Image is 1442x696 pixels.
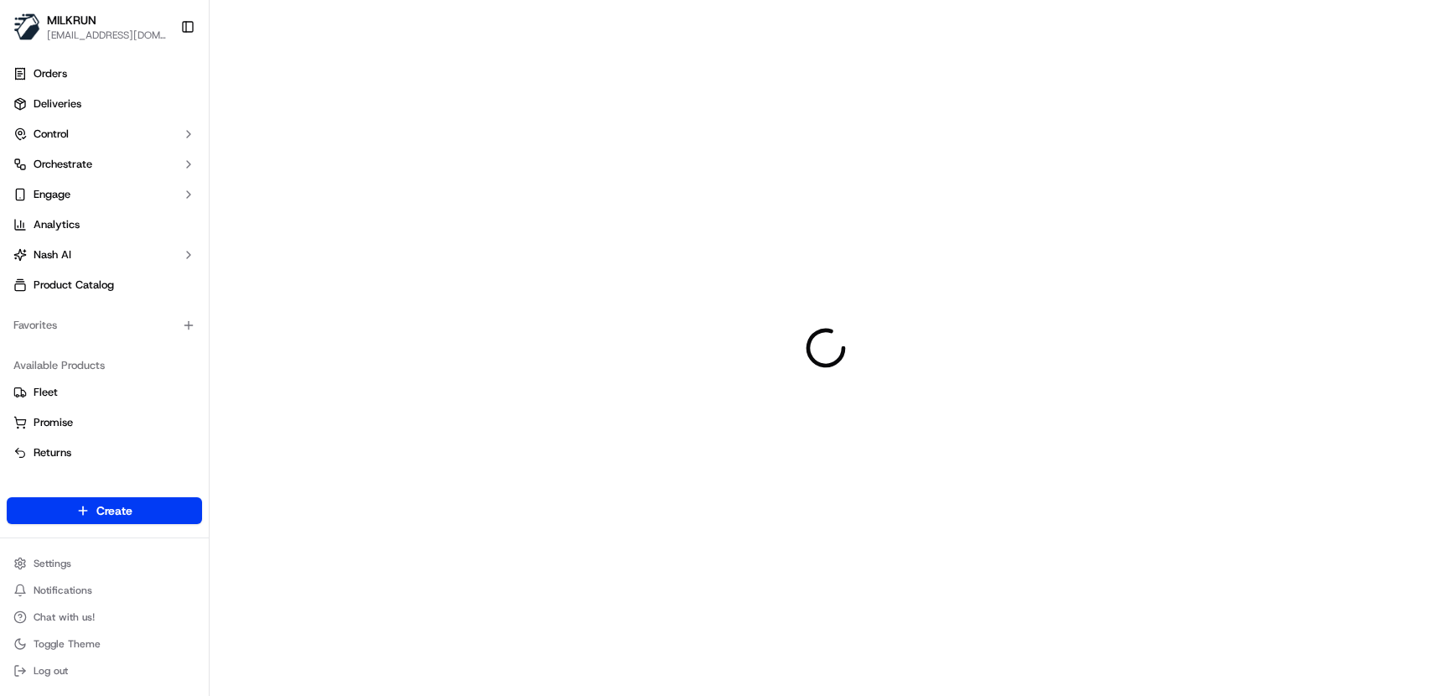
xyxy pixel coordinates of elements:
a: Product Catalog [7,272,202,299]
span: Toggle Theme [34,637,101,651]
button: Log out [7,659,202,683]
button: Settings [7,552,202,575]
span: Control [34,127,69,142]
button: Returns [7,439,202,466]
img: MILKRUN [13,13,40,40]
span: Deliveries [34,96,81,112]
span: Chat with us! [34,610,95,624]
button: Control [7,121,202,148]
span: Product Catalog [34,278,114,293]
span: Log out [34,664,68,678]
button: Toggle Theme [7,632,202,656]
button: Fleet [7,379,202,406]
a: Orders [7,60,202,87]
a: Analytics [7,211,202,238]
a: Returns [13,445,195,460]
span: Settings [34,557,71,570]
a: Fleet [13,385,195,400]
div: Available Products [7,352,202,379]
span: Create [96,502,132,519]
button: Chat with us! [7,605,202,629]
span: Orchestrate [34,157,92,172]
span: Orders [34,66,67,81]
span: Analytics [34,217,80,232]
span: Notifications [34,584,92,597]
button: Engage [7,181,202,208]
a: Promise [13,415,195,430]
span: Fleet [34,385,58,400]
button: Nash AI [7,242,202,268]
span: Nash AI [34,247,71,262]
span: Engage [34,187,70,202]
span: Returns [34,445,71,460]
a: Deliveries [7,91,202,117]
button: MILKRUNMILKRUN[EMAIL_ADDRESS][DOMAIN_NAME] [7,7,174,47]
button: [EMAIL_ADDRESS][DOMAIN_NAME] [47,29,167,42]
button: Orchestrate [7,151,202,178]
span: Promise [34,415,73,430]
button: Create [7,497,202,524]
button: Notifications [7,579,202,602]
div: Favorites [7,312,202,339]
button: MILKRUN [47,12,96,29]
button: Promise [7,409,202,436]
